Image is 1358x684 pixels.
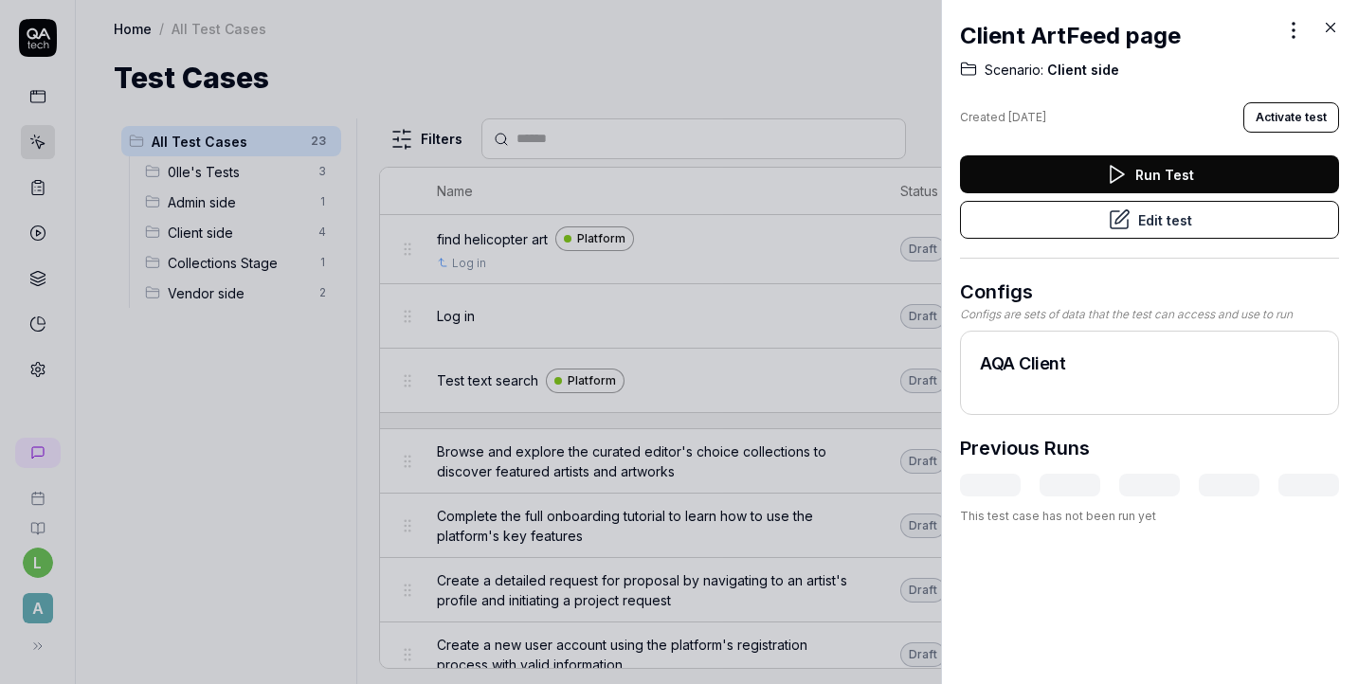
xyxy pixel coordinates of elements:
[1243,102,1339,133] button: Activate test
[960,19,1181,53] h2: Client ArtFeed page
[960,109,1046,126] div: Created
[960,306,1339,323] div: Configs are sets of data that the test can access and use to run
[980,351,1319,376] h2: AQA Client
[960,278,1339,306] h3: Configs
[1043,61,1119,80] span: Client side
[960,434,1090,462] h3: Previous Runs
[960,155,1339,193] button: Run Test
[960,508,1339,525] div: This test case has not been run yet
[985,61,1043,80] span: Scenario:
[1008,110,1046,124] time: [DATE]
[960,201,1339,239] button: Edit test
